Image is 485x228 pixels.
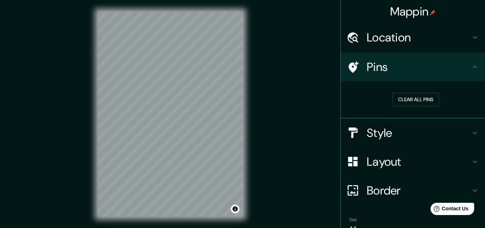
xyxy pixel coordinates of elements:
h4: Layout [367,155,471,169]
canvas: Map [98,12,243,217]
h4: Location [367,30,471,45]
button: Clear all pins [392,93,439,106]
div: Layout [341,147,485,176]
div: Border [341,176,485,205]
h4: Border [367,183,471,198]
h4: Style [367,126,471,140]
label: Size [349,216,357,223]
div: Style [341,119,485,147]
img: pin-icon.png [430,10,436,15]
h4: Mappin [390,4,436,19]
button: Toggle attribution [231,205,239,213]
h4: Pins [367,60,471,74]
div: Location [341,23,485,52]
div: Pins [341,53,485,81]
iframe: Help widget launcher [421,200,477,220]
